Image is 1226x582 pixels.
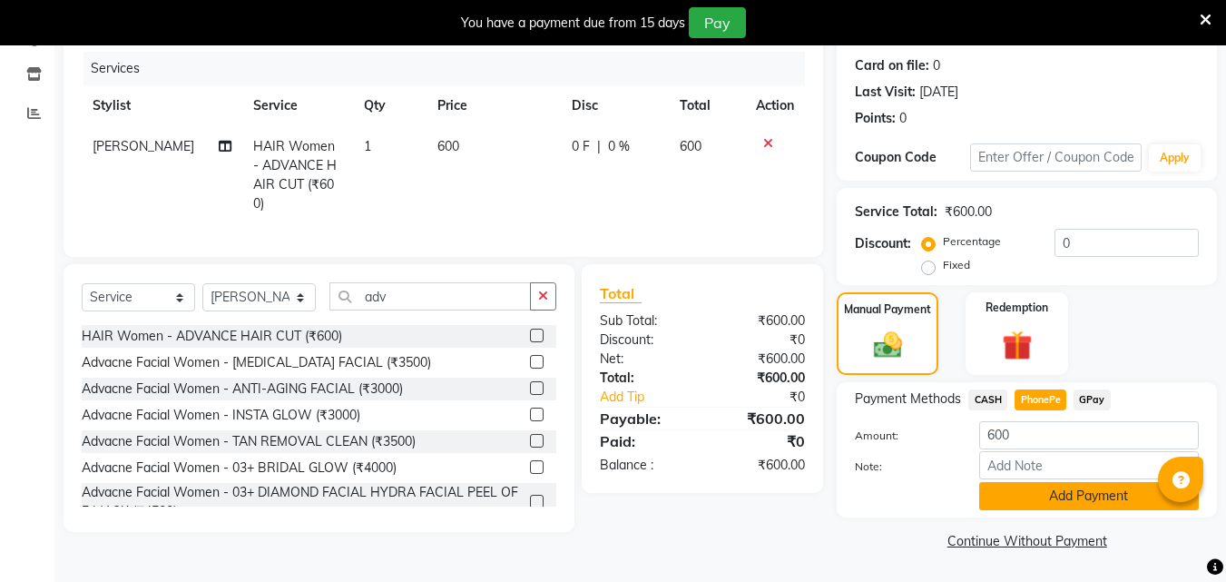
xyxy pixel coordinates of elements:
[572,137,590,156] span: 0 F
[899,109,907,128] div: 0
[1015,390,1066,410] span: PhonePe
[722,388,819,407] div: ₹0
[979,421,1199,449] input: Amount
[680,138,701,154] span: 600
[855,83,916,102] div: Last Visit:
[353,85,427,126] th: Qty
[253,138,337,212] span: HAIR Women - ADVANCE HAIR CUT (₹600)
[586,350,702,369] div: Net:
[689,7,746,38] button: Pay
[970,143,1142,172] input: Enter Offer / Coupon Code
[702,408,819,429] div: ₹600.00
[943,233,1001,250] label: Percentage
[82,483,523,521] div: Advacne Facial Women - 03+ DIAMOND FACIAL HYDRA FACIAL PEEL OFF MASK (₹4500)
[933,56,940,75] div: 0
[945,202,992,222] div: ₹600.00
[427,85,561,126] th: Price
[608,137,630,156] span: 0 %
[979,482,1199,510] button: Add Payment
[461,14,685,33] div: You have a payment due from 15 days
[986,300,1048,316] label: Redemption
[841,428,965,444] label: Amount:
[82,380,403,399] div: Advacne Facial Women - ANTI-AGING FACIAL (₹3000)
[586,369,702,388] div: Total:
[586,430,702,452] div: Paid:
[329,282,531,311] input: Search or Scan
[919,83,958,102] div: [DATE]
[1149,144,1201,172] button: Apply
[702,350,819,369] div: ₹600.00
[82,432,416,451] div: Advacne Facial Women - TAN REMOVAL CLEAN (₹3500)
[702,456,819,475] div: ₹600.00
[82,353,431,372] div: Advacne Facial Women - [MEDICAL_DATA] FACIAL (₹3500)
[979,451,1199,479] input: Add Note
[865,329,911,361] img: _cash.svg
[968,390,1007,410] span: CASH
[943,257,970,273] label: Fixed
[364,138,371,154] span: 1
[93,138,194,154] span: [PERSON_NAME]
[586,456,702,475] div: Balance :
[855,148,969,167] div: Coupon Code
[586,330,702,350] div: Discount:
[855,202,937,222] div: Service Total:
[242,85,353,126] th: Service
[702,311,819,330] div: ₹600.00
[586,311,702,330] div: Sub Total:
[702,330,819,350] div: ₹0
[855,390,961,409] span: Payment Methods
[600,284,642,303] span: Total
[586,388,721,407] a: Add Tip
[855,234,911,253] div: Discount:
[745,85,805,126] th: Action
[840,532,1213,551] a: Continue Without Payment
[702,430,819,452] div: ₹0
[82,406,360,425] div: Advacne Facial Women - INSTA GLOW (₹3000)
[586,408,702,429] div: Payable:
[855,109,896,128] div: Points:
[1074,390,1111,410] span: GPay
[83,52,819,85] div: Services
[669,85,746,126] th: Total
[844,301,931,318] label: Manual Payment
[82,85,242,126] th: Stylist
[702,369,819,388] div: ₹600.00
[437,138,459,154] span: 600
[597,137,601,156] span: |
[855,56,929,75] div: Card on file:
[82,327,342,346] div: HAIR Women - ADVANCE HAIR CUT (₹600)
[993,327,1042,364] img: _gift.svg
[841,459,965,475] label: Note:
[561,85,669,126] th: Disc
[82,459,397,478] div: Advacne Facial Women - 03+ BRIDAL GLOW (₹4000)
